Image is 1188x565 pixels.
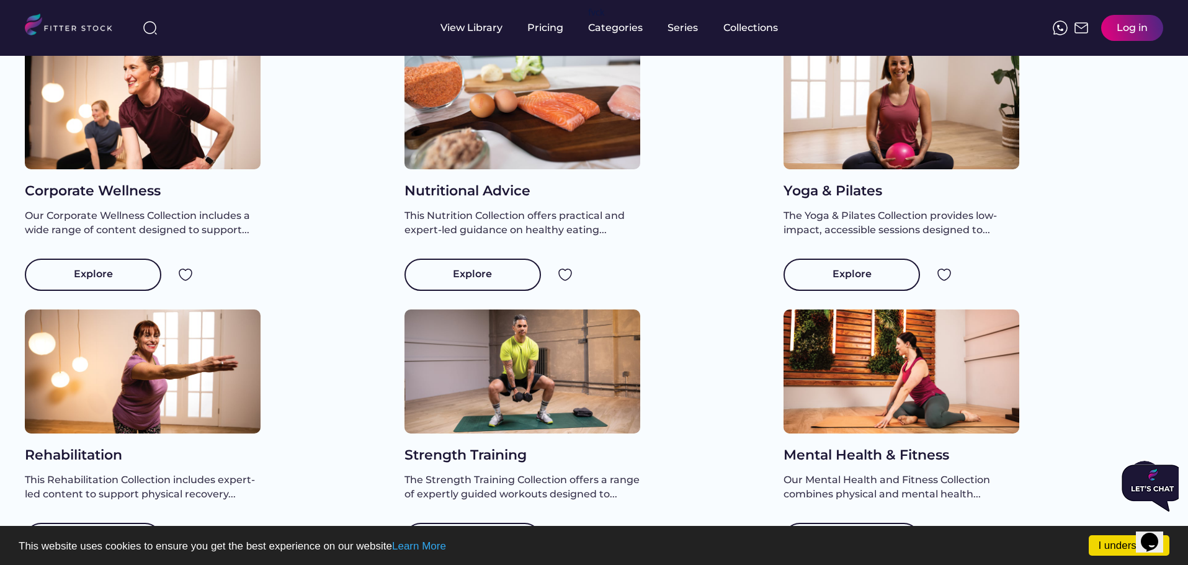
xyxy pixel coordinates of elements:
[1053,20,1068,35] img: meteor-icons_whatsapp%20%281%29.svg
[668,21,699,35] div: Series
[19,541,1169,551] p: This website uses cookies to ensure you get the best experience on our website
[833,267,872,282] div: Explore
[404,473,640,501] div: The Strength Training Collection offers a range of expertly guided workouts designed to...
[25,14,123,39] img: LOGO.svg
[25,446,261,465] div: Rehabilitation
[588,21,643,35] div: Categories
[1117,460,1179,517] iframe: chat widget
[404,446,640,465] div: Strength Training
[784,473,1019,501] div: Our Mental Health and Fitness Collection combines physical and mental health...
[404,209,640,237] div: This Nutrition Collection offers practical and expert-led guidance on healthy eating...
[784,446,1019,465] div: Mental Health & Fitness
[25,182,261,201] div: Corporate Wellness
[784,182,1019,201] div: Yoga & Pilates
[1136,515,1176,553] iframe: chat widget
[1089,535,1169,556] a: I understand!
[1074,20,1089,35] img: Frame%2051.svg
[440,21,502,35] div: View Library
[143,20,158,35] img: search-normal%203.svg
[527,21,563,35] div: Pricing
[723,21,778,35] div: Collections
[588,6,604,19] div: fvck
[404,182,640,201] div: Nutritional Advice
[1117,21,1148,35] div: Log in
[937,267,952,282] img: Group%201000002324.svg
[392,540,446,552] a: Learn More
[784,209,1019,237] div: The Yoga & Pilates Collection provides low-impact, accessible sessions designed to...
[25,209,261,237] div: Our Corporate Wellness Collection includes a wide range of content designed to support...
[5,5,67,52] img: Chat attention grabber
[178,267,193,282] img: Group%201000002324.svg
[74,267,113,282] div: Explore
[453,267,492,282] div: Explore
[25,473,261,501] div: This Rehabilitation Collection includes expert-led content to support physical recovery...
[558,267,573,282] img: Group%201000002324.svg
